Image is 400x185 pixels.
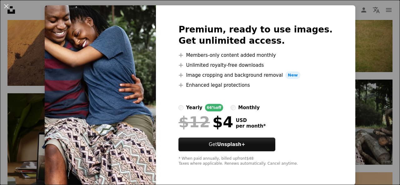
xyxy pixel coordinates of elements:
div: 66% off [205,104,223,111]
input: monthly [231,105,236,110]
div: yearly [186,104,202,111]
span: per month * [236,123,266,129]
div: * When paid annually, billed upfront $48 Taxes where applicable. Renews automatically. Cancel any... [178,156,332,166]
img: premium_photo-1726718475950-bec5d2729fa5 [45,5,156,185]
li: Unlimited royalty-free downloads [178,61,332,69]
strong: Unsplash+ [217,142,245,147]
div: $4 [178,114,233,130]
h2: Premium, ready to use images. Get unlimited access. [178,24,332,46]
span: New [285,71,300,79]
span: USD [236,118,266,123]
button: GetUnsplash+ [178,138,275,151]
span: $12 [178,114,210,130]
li: Members-only content added monthly [178,51,332,59]
div: monthly [238,104,260,111]
input: yearly66%off [178,105,183,110]
li: Enhanced legal protections [178,81,332,89]
li: Image cropping and background removal [178,71,332,79]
